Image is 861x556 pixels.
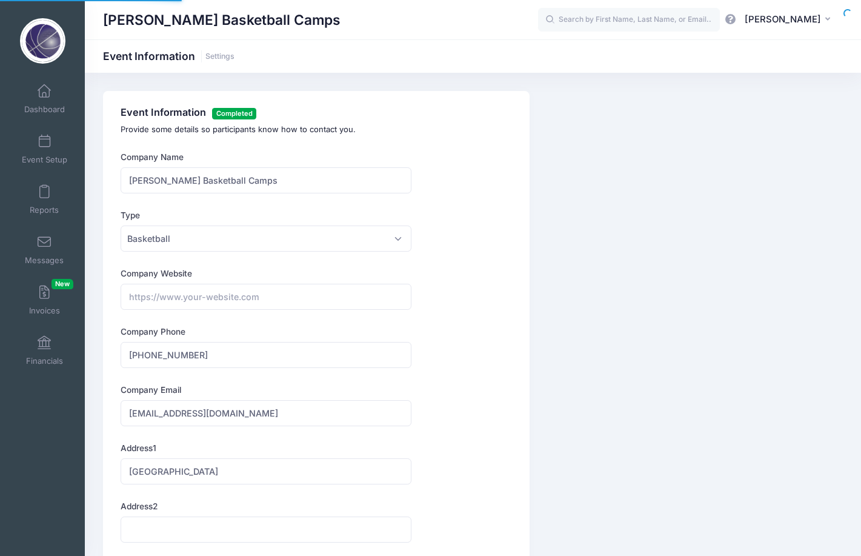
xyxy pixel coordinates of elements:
label: Company Name [121,151,184,163]
a: Messages [16,229,73,271]
a: Financials [16,329,73,372]
button: [PERSON_NAME] [737,6,843,34]
span: Messages [25,255,64,266]
h4: Event Information [121,107,512,119]
a: Reports [16,178,73,221]
label: Type [121,209,140,221]
input: Search by First Name, Last Name, or Email... [538,8,720,32]
span: Basketball [121,226,411,252]
a: Event Setup [16,128,73,170]
span: Financials [26,356,63,366]
input: https://www.your-website.com [121,284,411,310]
label: Company Phone [121,326,185,338]
span: [PERSON_NAME] [745,13,821,26]
img: Sean O'Regan Basketball Camps [20,18,65,64]
label: Address2 [121,500,158,512]
p: Provide some details so participants know how to contact you. [121,124,512,136]
input: (XXX) XXX-XXXX [121,342,411,368]
span: Completed [212,108,256,119]
span: Reports [30,205,59,215]
h1: Event Information [103,50,234,62]
span: Event Setup [22,155,67,165]
label: Address1 [121,442,156,454]
label: Company Website [121,267,192,280]
a: Settings [205,52,234,61]
a: Dashboard [16,78,73,120]
h1: [PERSON_NAME] Basketball Camps [103,6,341,34]
span: Invoices [29,306,60,316]
label: Company Email [121,384,181,396]
span: Dashboard [24,104,65,115]
a: InvoicesNew [16,279,73,321]
span: Basketball [127,232,170,245]
span: New [52,279,73,289]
